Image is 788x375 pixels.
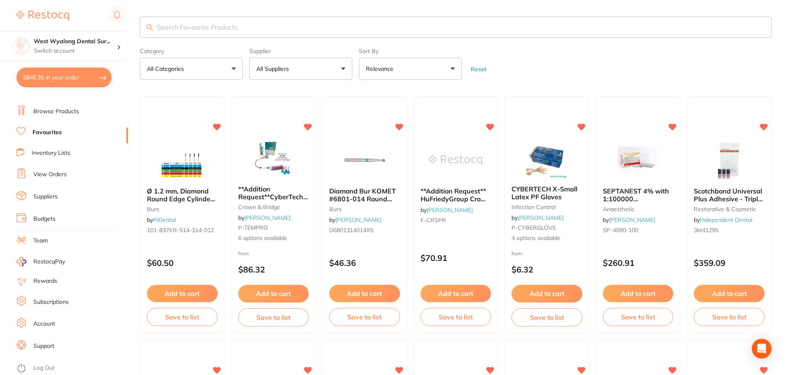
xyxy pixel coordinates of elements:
[32,149,70,157] a: Inventory Lists
[34,37,117,46] h4: West Wyalong Dental Surgery (DentalTown 4)
[694,187,765,203] b: Scotchbond Universal Plus Adhesive - Triple Pack
[603,187,672,218] span: SEPTANEST 4% with 1:100000 [MEDICAL_DATA] 2.2ml 2xBox 50 GOLD
[256,65,292,73] p: All Suppliers
[34,47,117,55] p: Switch account
[421,285,491,302] button: Add to cart
[329,258,400,268] p: $46.36
[13,38,29,54] img: West Wyalong Dental Surgery (DentalTown 4)
[468,65,489,73] button: Reset
[694,258,765,268] p: $359.09
[335,216,381,224] a: [PERSON_NAME]
[249,48,352,54] label: Supplier
[511,250,522,256] span: from
[147,285,218,302] button: Add to cart
[694,285,765,302] button: Add to cart
[238,265,309,274] p: $86.32
[511,185,577,200] span: CYBERTECH X-Small Latex PF Gloves
[329,206,400,212] small: burs
[427,206,473,214] a: [PERSON_NAME]
[33,342,54,350] a: Support
[16,6,69,25] a: Restocq Logo
[611,140,665,181] img: SEPTANEST 4% with 1:100000 adrenalin 2.2ml 2xBox 50 GOLD
[238,204,309,210] small: crown & bridge
[238,250,249,256] span: from
[603,308,674,326] button: Save to list
[511,224,556,231] span: P-CYBERGLOVE
[33,193,58,201] a: Suppliers
[33,364,55,372] a: Log Out
[147,187,216,210] span: Ø 1.2 mm, Diamond Round Edge Cylinder, Red, FG | Packet of 10
[700,216,752,224] a: Independent Dental
[238,185,309,200] b: **Addition Request**CyberTech Temporary Crown & Bridge Material A3
[147,65,187,73] p: All Categories
[752,339,772,359] div: Open Intercom Messenger
[511,185,582,200] b: CYBERTECH X-Small Latex PF Gloves
[694,206,765,212] small: restorative & cosmetic
[329,216,381,224] span: by
[694,187,763,210] span: Scotchbond Universal Plus Adhesive - Triple Pack
[16,68,112,87] button: $846.35 in your order
[603,206,674,212] small: anaesthetic
[33,128,62,137] a: Favourites
[147,216,176,224] span: by
[16,257,65,266] a: RestocqPay
[33,277,57,285] a: Rewards
[153,216,176,224] a: RiDental
[33,258,65,266] span: RestocqPay
[603,285,674,302] button: Add to cart
[359,58,462,80] button: Relevance
[238,285,309,302] button: Add to cart
[238,234,309,242] span: 6 options available
[246,137,300,179] img: **Addition Request**CyberTech Temporary Crown & Bridge Material A3
[603,226,638,234] span: SP-4090-100
[249,58,352,80] button: All Suppliers
[429,140,482,181] img: **Addition Request** HuFriedyGroup Crown Spreader - Nash Taylor - #6 Satin Steel Handle
[329,187,396,210] span: Diamond Bur KOMET #6801-014 Round Coarse FG Pack of 5
[603,258,674,268] p: $260.91
[329,308,400,326] button: Save to list
[421,206,473,214] span: by
[359,48,462,54] label: Sort By
[140,16,772,38] input: Search Favourite Products
[421,187,491,203] b: **Addition Request** HuFriedyGroup Crown Spreader - Nash Taylor - #6 Satin Steel Handle
[329,226,373,234] span: D6801314014X5
[366,65,397,73] p: Relevance
[238,185,308,216] span: **Addition Request**CyberTech Temporary Crown & Bridge Material A3
[603,187,674,203] b: SEPTANEST 4% with 1:100000 adrenalin 2.2ml 2xBox 50 GOLD
[603,216,655,224] span: by
[16,11,69,21] img: Restocq Logo
[511,285,582,302] button: Add to cart
[329,187,400,203] b: Diamond Bur KOMET #6801-014 Round Coarse FG Pack of 5
[694,216,752,224] span: by
[140,58,243,80] button: All Categories
[511,214,564,221] span: by
[511,204,582,210] small: infection control
[147,258,218,268] p: $60.50
[609,216,655,224] a: [PERSON_NAME]
[33,320,55,328] a: Account
[33,215,56,223] a: Budgets
[421,217,446,224] span: F-CRSPR
[33,170,67,179] a: View Orders
[147,187,218,203] b: Ø 1.2 mm, Diamond Round Edge Cylinder, Red, FG | Packet of 10
[33,237,48,245] a: Team
[421,308,491,326] button: Save to list
[147,226,214,234] span: 101-837KR-514-314-012
[702,140,756,181] img: Scotchbond Universal Plus Adhesive - Triple Pack
[238,224,268,231] span: P-TEMPRO
[329,285,400,302] button: Add to cart
[244,214,291,221] a: [PERSON_NAME]
[520,137,574,179] img: CYBERTECH X-Small Latex PF Gloves
[147,308,218,326] button: Save to list
[33,107,79,116] a: Browse Products
[33,298,69,306] a: Subscriptions
[511,234,582,242] span: 4 options available
[147,206,218,212] small: burs
[140,48,243,54] label: Category
[16,362,126,375] button: Log Out
[238,214,291,221] span: by
[156,140,209,181] img: Ø 1.2 mm, Diamond Round Edge Cylinder, Red, FG | Packet of 10
[338,140,391,181] img: Diamond Bur KOMET #6801-014 Round Coarse FG Pack of 5
[518,214,564,221] a: [PERSON_NAME]
[238,308,309,326] button: Save to list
